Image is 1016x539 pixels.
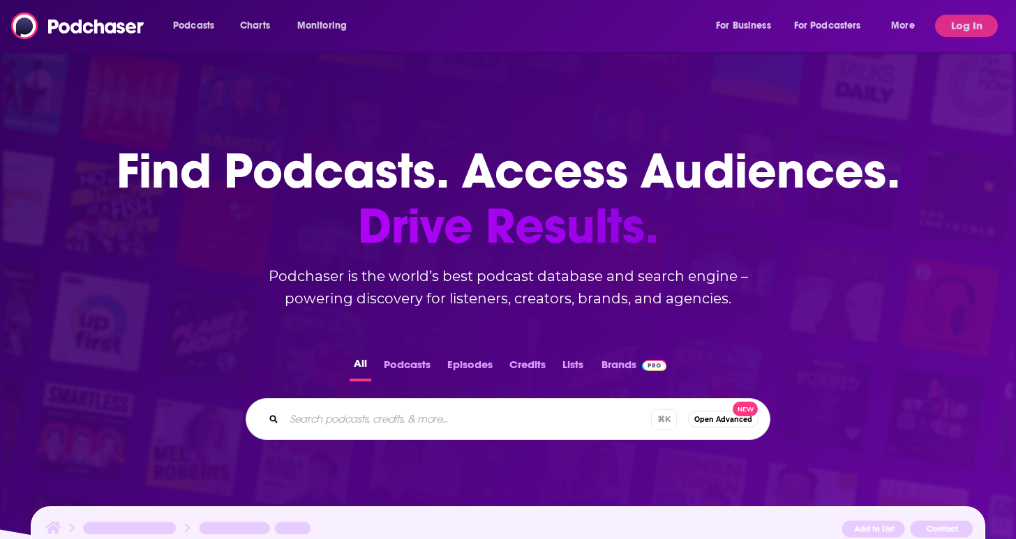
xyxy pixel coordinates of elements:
button: All [350,354,371,381]
span: Open Advanced [694,416,752,423]
button: Open AdvancedNew [688,411,759,427]
button: open menu [785,15,881,37]
span: New [733,402,758,416]
span: Charts [240,16,270,36]
img: Podchaser Pro [642,360,666,371]
h2: Podchaser is the world’s best podcast database and search engine – powering discovery for listene... [229,265,787,310]
img: Podchaser - Follow, Share and Rate Podcasts [11,13,145,39]
button: Credits [505,354,550,381]
span: Drive Results. [117,199,900,254]
span: More [891,16,915,36]
a: BrandsPodchaser Pro [602,354,666,381]
button: open menu [881,15,932,37]
button: Log In [935,15,998,37]
a: Charts [231,15,278,37]
button: open menu [287,15,365,37]
button: Podcasts [380,354,435,381]
h1: Find Podcasts. Access Audiences. [117,144,900,254]
button: Lists [558,354,588,381]
span: ⌘ K [651,409,677,430]
button: Episodes [443,354,497,381]
span: For Business [716,16,771,36]
button: open menu [163,15,232,37]
input: Search podcasts, credits, & more... [284,408,651,430]
div: Search podcasts, credits, & more... [246,398,770,440]
span: Monitoring [297,16,347,36]
button: open menu [706,15,789,37]
span: Podcasts [173,16,214,36]
span: For Podcasters [794,16,861,36]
